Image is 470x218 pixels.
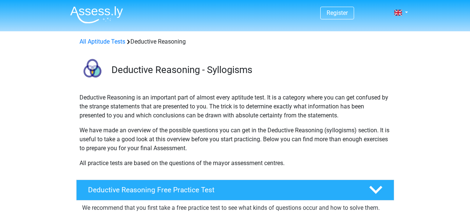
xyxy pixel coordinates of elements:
[88,186,357,194] h4: Deductive Reasoning Free Practice Test
[70,6,123,23] img: Assessly
[111,64,388,76] h3: Deductive Reasoning - Syllogisms
[80,93,391,120] p: Deductive Reasoning is an important part of almost every aptitude test. It is a category where yo...
[73,180,397,200] a: Deductive Reasoning Free Practice Test
[80,38,125,45] a: All Aptitude Tests
[80,159,391,168] p: All practice tests are based on the questions of the mayor assessment centres.
[327,9,348,16] a: Register
[77,37,394,46] div: Deductive Reasoning
[77,55,108,87] img: deductive reasoning
[80,126,391,153] p: We have made an overview of the possible questions you can get in the Deductive Reasoning (syllog...
[82,203,388,212] p: We recommend that you first take a free practice test to see what kinds of questions occur and ho...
